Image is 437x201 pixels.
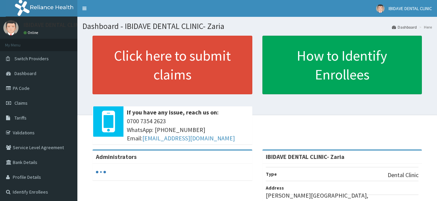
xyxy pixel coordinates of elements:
img: User Image [3,20,19,35]
a: Online [24,30,40,35]
span: Dashboard [14,70,36,76]
a: Click here to submit claims [93,36,252,94]
span: Claims [14,100,28,106]
a: Dashboard [392,24,417,30]
a: How to Identify Enrollees [262,36,422,94]
span: Switch Providers [14,56,49,62]
a: [EMAIL_ADDRESS][DOMAIN_NAME] [142,134,235,142]
li: Here [417,24,432,30]
h1: Dashboard - IBIDAVE DENTAL CLINIC- Zaria [82,22,432,31]
svg: audio-loading [96,167,106,177]
b: Administrators [96,153,137,161]
b: If you have any issue, reach us on: [127,108,219,116]
span: Tariffs [14,115,27,121]
p: Dental Clinic [388,171,418,179]
b: Type [266,171,277,177]
strong: IBIDAVE DENTAL CLINIC- Zaria [266,153,344,161]
b: Address [266,185,284,191]
span: 0700 7354 2623 WhatsApp: [PHONE_NUMBER] Email: [127,117,249,143]
span: IBIDAVE DENTAL CLINIC [389,5,432,11]
p: IBIDAVE DENTAL CLINIC [24,22,84,28]
img: User Image [376,4,385,13]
